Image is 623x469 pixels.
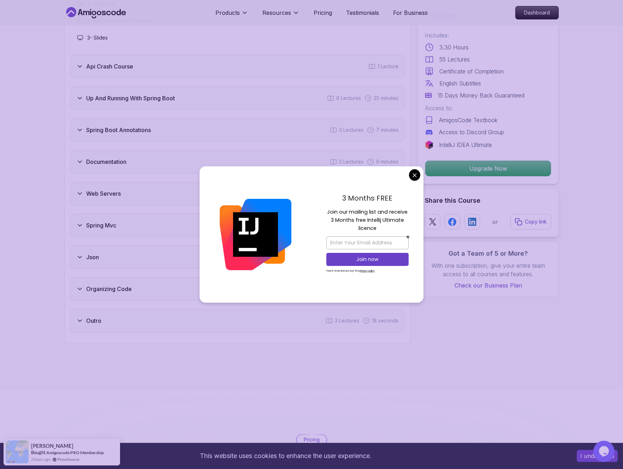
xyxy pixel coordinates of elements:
[439,141,492,149] p: IntelliJ IDEA Ultimate
[31,450,46,455] span: Bought
[6,440,29,463] img: provesource social proof notification image
[439,79,481,88] p: English Subtitles
[70,55,404,78] button: Api Crash Course1 Lecture
[439,128,504,136] p: Access to Discord Group
[372,317,398,324] span: 18 seconds
[5,448,566,464] div: This website uses cookies to enhance the user experience.
[577,450,618,462] button: Accept cookies
[46,450,104,455] a: Amigoscode PRO Membership
[439,55,470,64] p: 55 Lectures
[70,277,404,301] button: Organizing Code10 Lectures 34 minutes
[439,116,498,124] p: AmigosCode Textbook
[70,150,404,173] button: Documentation2 Lectures 9 minutes
[425,249,551,259] h3: Got a Team of 5 or More?
[86,285,132,293] h3: Organizing Code
[262,8,299,23] button: Resources
[425,281,551,290] a: Check our Business Plan
[492,218,498,226] p: or
[393,8,428,17] a: For Business
[31,456,51,462] span: 2 hours ago
[425,161,551,176] p: Upgrade Now
[510,214,551,230] button: Copy link
[425,104,551,112] p: Access to:
[346,8,379,17] a: Testimonials
[525,218,547,225] p: Copy link
[70,87,404,110] button: Up And Running With Spring Boot6 Lectures 25 minutes
[425,196,551,206] h2: Share this Course
[86,158,126,166] h3: Documentation
[86,253,99,261] h3: Json
[70,245,404,269] button: Json5 Lectures 19 minutes
[31,443,73,449] span: [PERSON_NAME]
[425,141,433,149] img: jetbrains logo
[425,31,551,40] p: Includes:
[339,126,363,133] span: 3 Lectures
[86,221,116,230] h3: Spring Mvc
[70,182,404,205] button: Web Servers6 Lectures 17 minutes
[70,214,404,237] button: Spring Mvc16 Lectures 1.43 hours
[438,91,524,100] p: 15 Days Money Back Guaranteed
[339,158,363,165] span: 2 Lectures
[70,309,404,332] button: Outro3 Lectures 18 seconds
[87,34,108,41] h3: 3 - Slides
[262,8,291,17] p: Resources
[86,94,175,102] h3: Up And Running With Spring Boot
[376,126,398,133] span: 7 minutes
[304,436,320,443] p: Pricing
[86,126,151,134] h3: Spring Boot Annotations
[58,456,79,462] a: ProveSource
[86,62,133,71] h3: Api Crash Course
[70,118,404,142] button: Spring Boot Annotations3 Lectures 7 minutes
[376,158,398,165] span: 9 minutes
[515,6,559,19] a: Dashboard
[439,43,469,52] p: 3.30 Hours
[425,261,551,278] p: With one subscription, give your entire team access to all courses and features.
[425,160,551,177] button: Upgrade Now
[336,95,361,102] span: 6 Lectures
[593,441,616,462] iframe: chat widget
[335,317,359,324] span: 3 Lectures
[378,63,398,70] span: 1 Lecture
[439,67,504,76] p: Certificate of Completion
[215,8,248,23] button: Products
[86,189,121,198] h3: Web Servers
[314,8,332,17] a: Pricing
[86,316,101,325] h3: Outro
[215,8,240,17] p: Products
[374,95,398,102] span: 25 minutes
